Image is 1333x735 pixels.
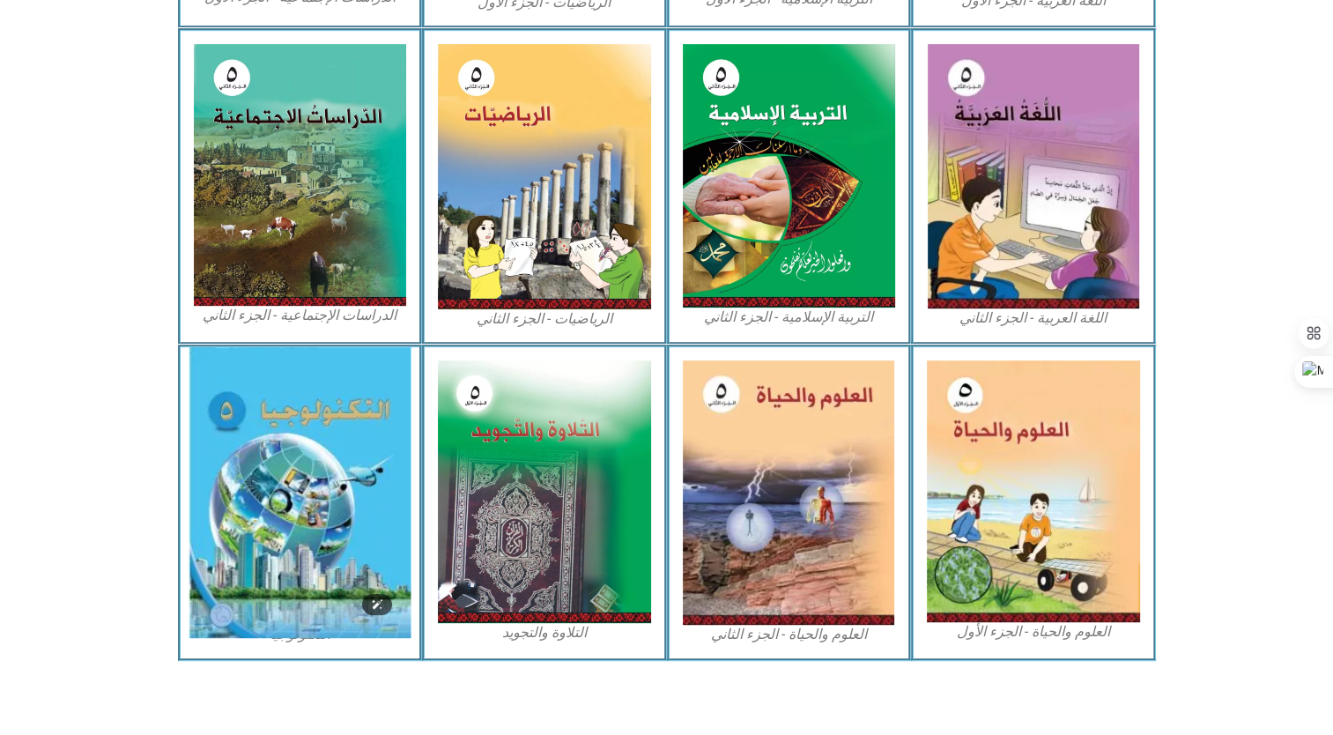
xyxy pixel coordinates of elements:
figcaption: العلوم والحياة - الجزء الأول [927,622,1140,642]
figcaption: التلاوة والتجويد [438,623,651,642]
figcaption: اللغة العربية - الجزء الثاني [927,308,1140,328]
figcaption: الرياضيات - الجزء الثاني [438,309,651,329]
figcaption: التربية الإسلامية - الجزء الثاني [683,308,896,327]
figcaption: الدراسات الإجتماعية - الجزء الثاني [194,306,407,325]
figcaption: العلوم والحياة - الجزء الثاني [683,625,896,644]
